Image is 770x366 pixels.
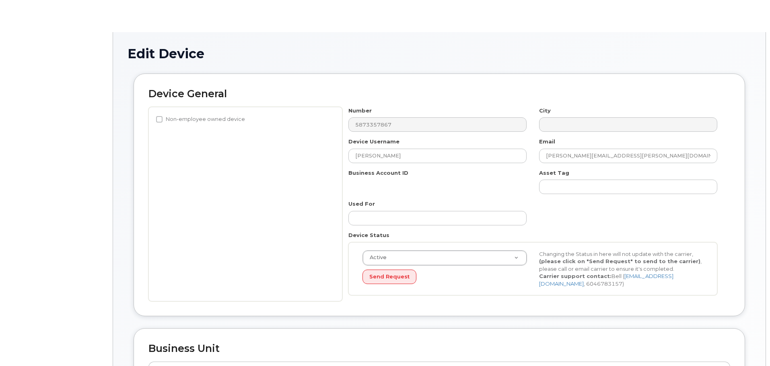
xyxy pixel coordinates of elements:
[539,107,551,115] label: City
[128,47,751,61] h1: Edit Device
[348,138,399,145] label: Device Username
[348,200,375,208] label: Used For
[148,88,730,100] h2: Device General
[362,270,416,284] button: Send Request
[156,116,163,123] input: Non-employee owned device
[156,115,245,124] label: Non-employee owned device
[363,251,527,265] a: Active
[348,107,372,115] label: Number
[539,273,611,279] strong: Carrier support contact:
[148,343,730,354] h2: Business Unit
[539,273,673,287] a: [EMAIL_ADDRESS][DOMAIN_NAME]
[539,258,700,264] strong: (please click on "Send Request" to send to the carrier)
[533,250,710,288] div: Changing the Status in here will not update with the carrier, , please call or email carrier to e...
[365,254,387,261] span: Active
[539,169,569,177] label: Asset Tag
[348,169,408,177] label: Business Account ID
[539,138,555,145] label: Email
[348,231,389,239] label: Device Status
